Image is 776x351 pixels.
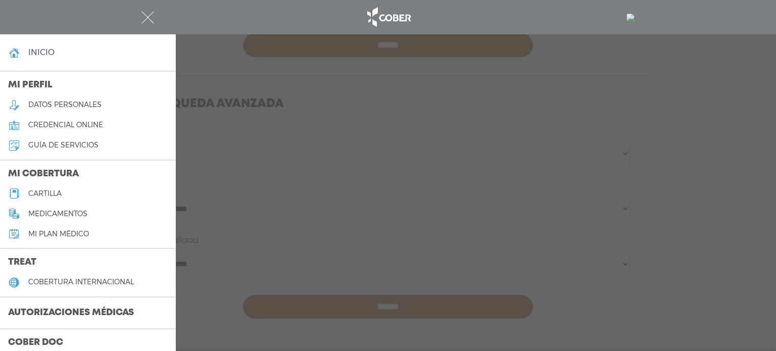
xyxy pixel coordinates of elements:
h5: datos personales [28,101,102,109]
h5: Mi plan médico [28,230,89,238]
h5: medicamentos [28,210,87,218]
h5: credencial online [28,121,103,129]
img: Cober_menu-close-white.svg [141,11,154,24]
h4: inicio [28,47,55,57]
h5: cobertura internacional [28,278,134,286]
h5: cartilla [28,189,62,198]
h5: guía de servicios [28,141,99,149]
img: 7294 [626,14,635,22]
img: logo_cober_home-white.png [362,5,415,29]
